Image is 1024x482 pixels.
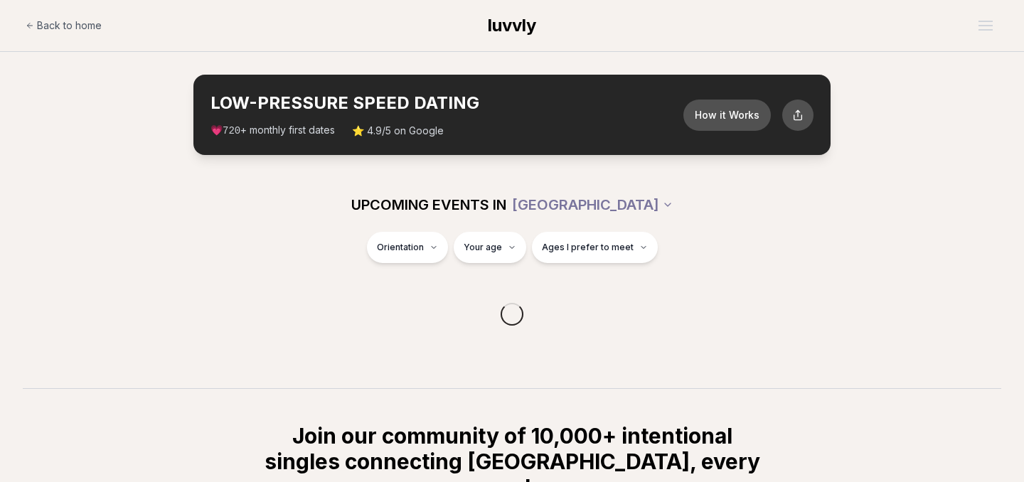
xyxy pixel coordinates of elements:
[367,232,448,263] button: Orientation
[377,242,424,253] span: Orientation
[352,124,444,138] span: ⭐ 4.9/5 on Google
[26,11,102,40] a: Back to home
[973,15,998,36] button: Open menu
[210,92,683,114] h2: LOW-PRESSURE SPEED DATING
[351,195,506,215] span: UPCOMING EVENTS IN
[210,123,335,138] span: 💗 + monthly first dates
[488,15,536,36] span: luvvly
[532,232,658,263] button: Ages I prefer to meet
[512,189,673,220] button: [GEOGRAPHIC_DATA]
[683,100,771,131] button: How it Works
[37,18,102,33] span: Back to home
[542,242,634,253] span: Ages I prefer to meet
[454,232,526,263] button: Your age
[488,14,536,37] a: luvvly
[223,125,240,136] span: 720
[464,242,502,253] span: Your age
